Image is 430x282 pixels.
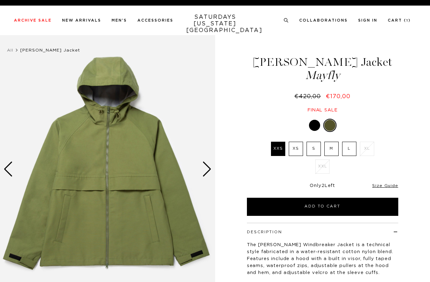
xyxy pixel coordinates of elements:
[202,162,212,177] div: Next slide
[358,18,377,22] a: Sign In
[7,48,13,52] a: All
[289,142,303,156] label: XS
[324,142,339,156] label: M
[186,14,244,34] a: SATURDAYS[US_STATE][GEOGRAPHIC_DATA]
[307,142,321,156] label: S
[3,162,13,177] div: Previous slide
[294,94,324,99] del: €420,00
[406,19,408,22] small: 1
[271,142,285,156] label: XXS
[62,18,101,22] a: New Arrivals
[372,183,398,188] a: Size Guide
[326,94,350,99] span: €170,00
[299,18,348,22] a: Collaborations
[247,242,398,276] p: The [PERSON_NAME] Windbreaker Jacket is a technical style fabricated in a water-resistant cotton ...
[112,18,127,22] a: Men's
[20,48,80,52] span: [PERSON_NAME] Jacket
[247,183,398,189] div: Only Left
[342,142,356,156] label: L
[247,230,282,234] button: Description
[246,70,399,81] span: Mayfly
[246,56,399,81] h1: [PERSON_NAME] Jacket
[388,18,411,22] a: Cart (1)
[14,18,52,22] a: Archive Sale
[137,18,173,22] a: Accessories
[246,107,399,113] div: Final sale
[322,183,325,188] span: 2
[247,198,398,216] button: Add to Cart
